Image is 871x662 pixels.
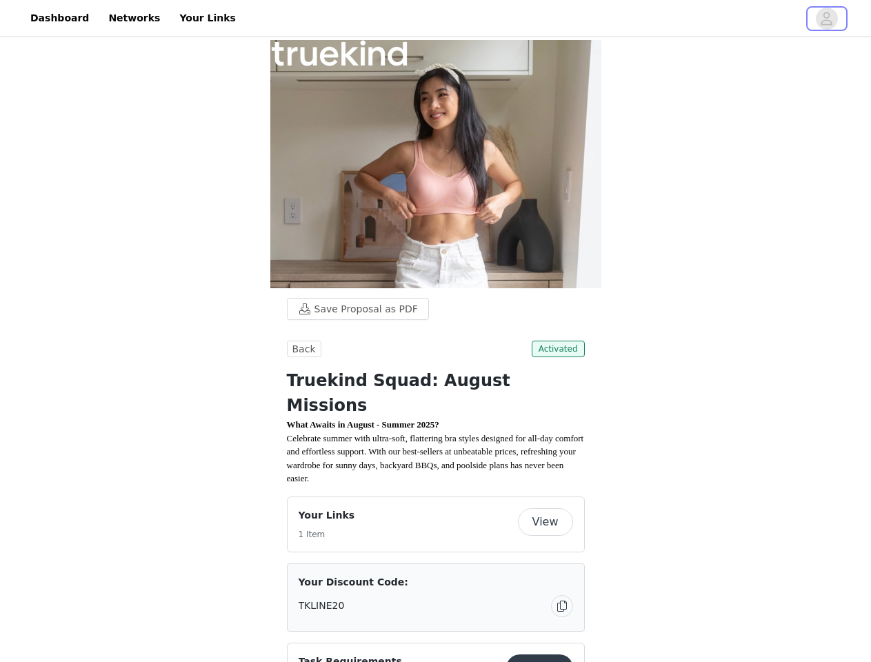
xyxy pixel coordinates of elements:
span: Your Discount Code: [299,575,408,590]
button: Save Proposal as PDF [287,298,429,320]
strong: What Awaits in August - Summer 2025? [287,419,439,430]
span: TKLINE20 [299,599,345,613]
button: Back [287,341,321,357]
h4: Your Links [299,508,355,523]
h5: 1 Item [299,528,355,541]
span: Activated [532,341,585,357]
span: Celebrate summer with ultra-soft, flattering bra styles designed for all-day comfort and effortle... [287,433,584,484]
img: campaign image [270,40,601,288]
button: View [518,508,573,536]
a: Your Links [171,3,244,34]
a: Dashboard [22,3,97,34]
h1: Truekind Squad: August Missions [287,368,585,418]
a: Networks [100,3,168,34]
div: avatar [820,8,833,30]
